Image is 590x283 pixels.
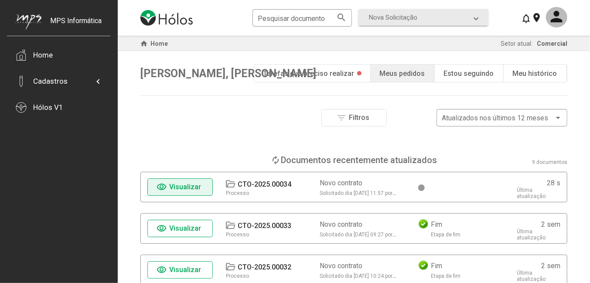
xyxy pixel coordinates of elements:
div: Novo contrato [320,262,362,270]
mat-icon: filter_list [336,113,347,123]
span: Atualizados nos últimos 12 meses [442,114,548,122]
span: Visualizar [170,224,201,232]
div: Novo contrato [320,179,362,187]
mat-icon: visibility [157,265,167,275]
mat-expansion-panel-header: Nova Solicitação [358,9,488,26]
mat-icon: home [139,38,149,49]
div: Home [33,51,53,59]
mat-icon: visibility [157,182,167,192]
div: CTO-2025.00034 [238,180,291,188]
div: Processo [226,232,249,238]
div: CTO-2025.00033 [238,222,291,230]
img: logo-holos.png [140,10,193,26]
button: Visualizar [147,220,213,237]
div: MPS Informática [50,17,102,38]
span: Comercial [537,40,567,47]
img: mps-image-cropped.png [16,14,41,30]
mat-icon: search [336,12,347,22]
button: Visualizar [147,178,213,196]
span: [PERSON_NAME], [PERSON_NAME] [140,67,316,80]
div: Etapa de fim [431,273,460,279]
mat-icon: location_on [531,12,542,23]
div: Última atualização [517,228,560,241]
span: Home [150,40,168,47]
span: Nova Solicitação [369,14,417,21]
div: Hólos V1 [33,103,63,112]
div: Etapa de fim [431,232,460,238]
span: Visualizar [170,266,201,274]
mat-icon: folder_open [225,262,235,272]
mat-icon: loop [271,155,281,165]
div: 2 sem [541,220,560,228]
span: Setor atual: [501,40,532,47]
div: Documentos recentemente atualizados [281,155,437,165]
mat-expansion-panel-header: Cadastros [16,68,102,94]
div: 9 documentos [532,159,567,165]
div: 28 s [547,179,560,187]
div: CTO-2025.00032 [238,263,291,271]
span: Filtros [349,113,369,122]
mat-icon: folder_open [225,220,235,231]
button: Filtros [321,109,387,126]
div: Última atualização [517,270,560,282]
div: Estou seguindo [443,69,494,78]
div: Processo [226,190,249,196]
div: Última atualização [517,187,560,199]
div: Processo [226,273,249,279]
div: Fim [431,220,442,228]
div: Meu histórico [512,69,557,78]
button: Visualizar [147,261,213,279]
div: Cadastros [33,77,68,85]
mat-icon: visibility [157,223,167,234]
mat-icon: folder_open [225,179,235,189]
div: Novo contrato [320,220,362,228]
div: Meus pedidos [379,69,425,78]
div: 2 sem [541,262,560,270]
div: Fim [431,262,442,270]
span: Visualizar [170,183,201,191]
